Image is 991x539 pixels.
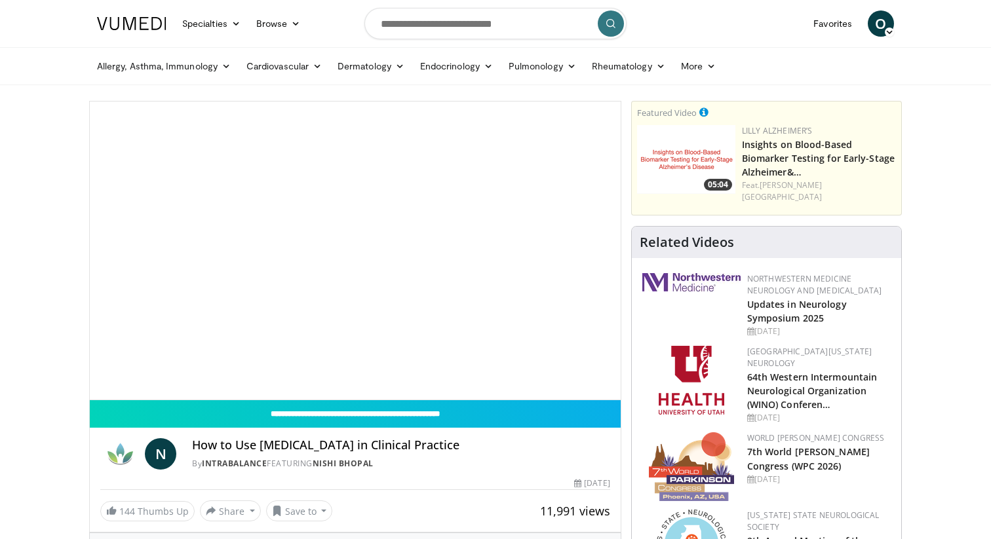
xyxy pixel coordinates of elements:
[747,298,847,324] a: Updates in Neurology Symposium 2025
[637,107,697,119] small: Featured Video
[100,501,195,521] a: 144 Thumbs Up
[747,412,891,424] div: [DATE]
[868,10,894,37] a: O
[742,138,895,178] a: Insights on Blood-Based Biomarker Testing for Early-Stage Alzheimer&…
[192,438,610,453] h4: How to Use [MEDICAL_DATA] in Clinical Practice
[637,125,735,194] img: 89d2bcdb-a0e3-4b93-87d8-cca2ef42d978.png.150x105_q85_crop-smart_upscale.png
[747,371,878,411] a: 64th Western Intermountain Neurological Organization (WINO) Conferen…
[540,503,610,519] span: 11,991 views
[747,445,870,472] a: 7th World [PERSON_NAME] Congress (WPC 2026)
[145,438,176,470] a: N
[412,53,501,79] a: Endocrinology
[202,458,267,469] a: IntraBalance
[673,53,724,79] a: More
[742,125,813,136] a: Lilly Alzheimer’s
[806,10,860,37] a: Favorites
[747,273,882,296] a: Northwestern Medicine Neurology and [MEDICAL_DATA]
[584,53,673,79] a: Rheumatology
[659,346,724,415] img: f6362829-b0a3-407d-a044-59546adfd345.png.150x105_q85_autocrop_double_scale_upscale_version-0.2.png
[192,458,610,470] div: By FEATURING
[747,510,880,532] a: [US_STATE] State Neurological Society
[200,500,261,521] button: Share
[89,53,239,79] a: Allergy, Asthma, Immunology
[501,53,584,79] a: Pulmonology
[100,438,140,470] img: IntraBalance
[742,179,896,203] div: Feat.
[742,179,823,202] a: [PERSON_NAME][GEOGRAPHIC_DATA]
[248,10,309,37] a: Browse
[649,432,734,501] img: 16fe1da8-a9a0-4f15-bd45-1dd1acf19c34.png.150x105_q85_autocrop_double_scale_upscale_version-0.2.png
[97,17,166,30] img: VuMedi Logo
[90,102,621,400] video-js: Video Player
[747,325,891,337] div: [DATE]
[313,458,374,469] a: Nishi Bhopal
[747,346,872,369] a: [GEOGRAPHIC_DATA][US_STATE] Neurology
[642,273,741,291] img: 2a462fb6-9365-492a-ac79-3166a6f924d8.png.150x105_q85_autocrop_double_scale_upscale_version-0.2.jpg
[637,125,735,194] a: 05:04
[364,8,627,39] input: Search topics, interventions
[747,432,885,443] a: World [PERSON_NAME] Congress
[704,179,732,191] span: 05:04
[119,505,135,517] span: 144
[174,10,248,37] a: Specialties
[640,234,734,250] h4: Related Videos
[574,477,610,489] div: [DATE]
[239,53,330,79] a: Cardiovascular
[330,53,412,79] a: Dermatology
[747,474,891,485] div: [DATE]
[266,500,333,521] button: Save to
